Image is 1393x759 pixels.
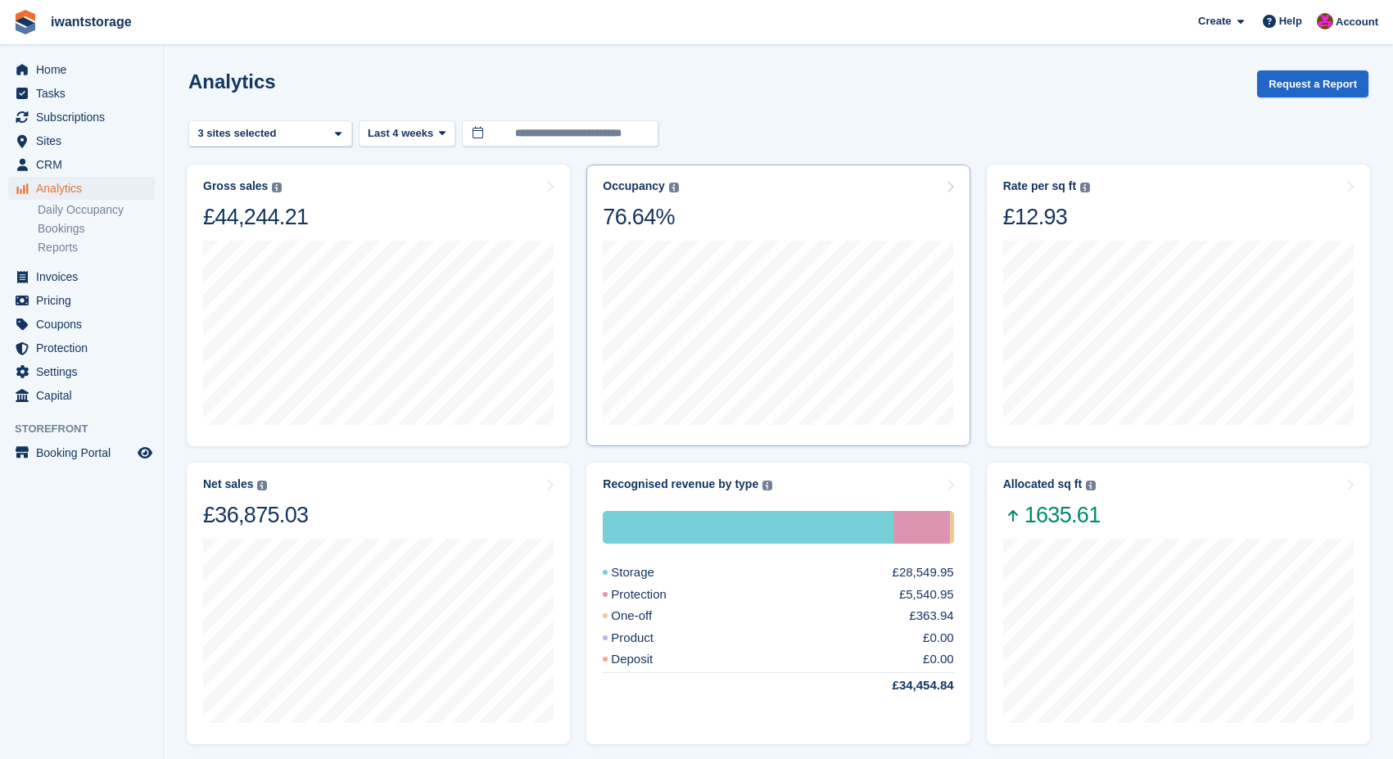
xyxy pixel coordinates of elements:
[38,240,155,255] a: Reports
[203,179,268,193] div: Gross sales
[603,179,664,193] div: Occupancy
[8,129,155,152] a: menu
[36,441,134,464] span: Booking Portal
[669,183,679,192] img: icon-info-grey-7440780725fd019a000dd9b08b2336e03edf1995a4989e88bcd33f0948082b44.svg
[8,384,155,407] a: menu
[603,477,758,491] div: Recognised revenue by type
[8,313,155,336] a: menu
[195,125,283,142] div: 3 sites selected
[899,585,954,604] div: £5,540.95
[603,511,893,544] div: Storage
[909,607,953,626] div: £363.94
[603,607,691,626] div: One-off
[603,203,678,231] div: 76.64%
[1198,13,1231,29] span: Create
[1003,203,1090,231] div: £12.93
[893,511,950,544] div: Protection
[8,82,155,105] a: menu
[36,289,134,312] span: Pricing
[1279,13,1302,29] span: Help
[1336,14,1378,30] span: Account
[8,58,155,81] a: menu
[44,8,138,35] a: iwantstorage
[1003,477,1082,491] div: Allocated sq ft
[36,153,134,176] span: CRM
[603,585,706,604] div: Protection
[38,221,155,237] a: Bookings
[8,337,155,359] a: menu
[36,265,134,288] span: Invoices
[272,183,282,192] img: icon-info-grey-7440780725fd019a000dd9b08b2336e03edf1995a4989e88bcd33f0948082b44.svg
[603,629,693,648] div: Product
[36,177,134,200] span: Analytics
[36,384,134,407] span: Capital
[368,125,433,142] span: Last 4 weeks
[203,203,308,231] div: £44,244.21
[257,481,267,490] img: icon-info-grey-7440780725fd019a000dd9b08b2336e03edf1995a4989e88bcd33f0948082b44.svg
[135,443,155,463] a: Preview store
[359,120,455,147] button: Last 4 weeks
[36,106,134,129] span: Subscriptions
[203,501,308,529] div: £36,875.03
[8,360,155,383] a: menu
[36,58,134,81] span: Home
[8,153,155,176] a: menu
[762,481,772,490] img: icon-info-grey-7440780725fd019a000dd9b08b2336e03edf1995a4989e88bcd33f0948082b44.svg
[36,360,134,383] span: Settings
[893,563,954,582] div: £28,549.95
[36,82,134,105] span: Tasks
[1003,179,1076,193] div: Rate per sq ft
[853,676,954,695] div: £34,454.84
[8,177,155,200] a: menu
[1317,13,1333,29] img: Jonathan
[8,106,155,129] a: menu
[36,129,134,152] span: Sites
[923,629,954,648] div: £0.00
[36,337,134,359] span: Protection
[8,441,155,464] a: menu
[188,70,276,93] h2: Analytics
[203,477,253,491] div: Net sales
[38,202,155,218] a: Daily Occupancy
[8,265,155,288] a: menu
[603,650,692,669] div: Deposit
[603,563,694,582] div: Storage
[1080,183,1090,192] img: icon-info-grey-7440780725fd019a000dd9b08b2336e03edf1995a4989e88bcd33f0948082b44.svg
[8,289,155,312] a: menu
[1086,481,1096,490] img: icon-info-grey-7440780725fd019a000dd9b08b2336e03edf1995a4989e88bcd33f0948082b44.svg
[923,650,954,669] div: £0.00
[1003,501,1101,529] span: 1635.61
[950,511,954,544] div: One-off
[15,421,163,437] span: Storefront
[1257,70,1368,97] button: Request a Report
[13,10,38,34] img: stora-icon-8386f47178a22dfd0bd8f6a31ec36ba5ce8667c1dd55bd0f319d3a0aa187defe.svg
[36,313,134,336] span: Coupons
